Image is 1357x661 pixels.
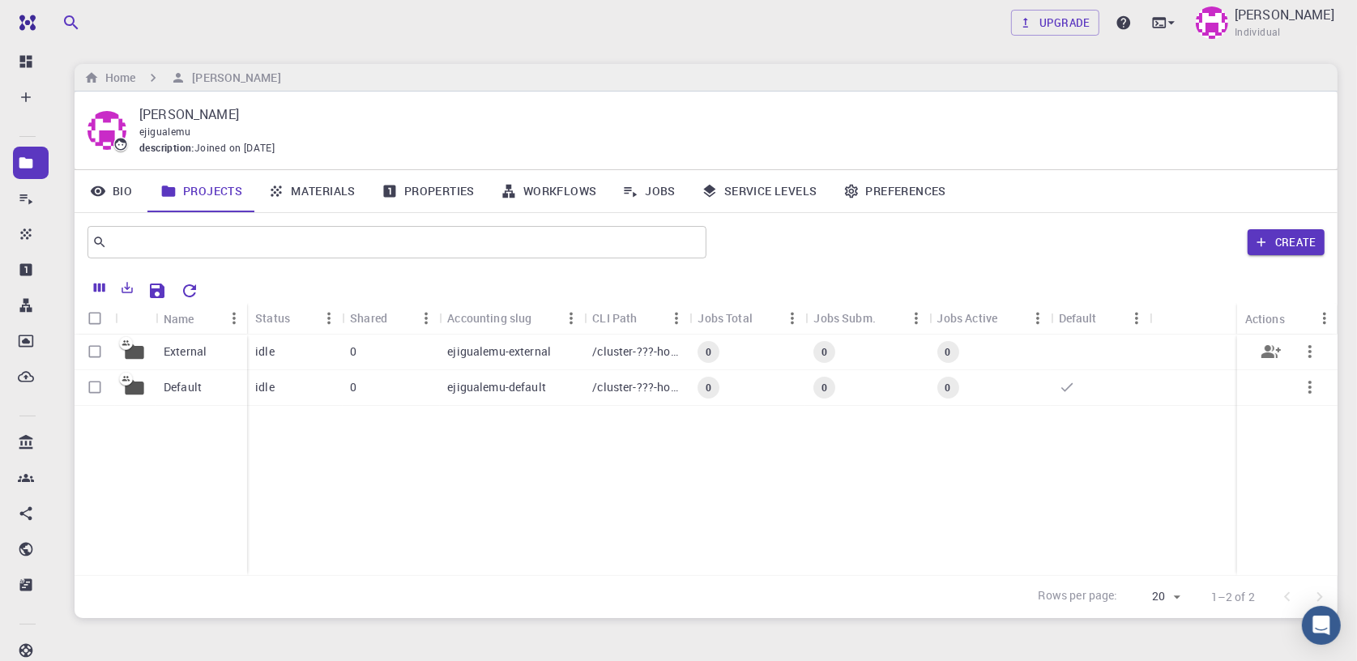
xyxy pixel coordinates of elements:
[164,343,207,360] p: External
[447,343,551,360] p: ejigualemu-external
[1039,587,1118,606] p: Rows per page:
[99,69,135,87] h6: Home
[350,343,356,360] p: 0
[139,104,1312,124] p: [PERSON_NAME]
[1025,305,1051,331] button: Menu
[173,275,206,307] button: Reset Explorer Settings
[664,305,689,331] button: Menu
[86,275,113,301] button: Columns
[609,170,689,212] a: Jobs
[1248,229,1325,255] button: Create
[113,275,141,301] button: Export
[1011,10,1099,36] a: Upgrade
[592,343,681,360] p: /cluster-???-home/ejigualemu/ejigualemu-external
[342,302,439,334] div: Shared
[939,345,958,359] span: 0
[147,170,255,212] a: Projects
[75,170,147,212] a: Bio
[488,170,610,212] a: Workflows
[698,302,753,334] div: Jobs Total
[255,379,275,395] p: idle
[387,305,413,331] button: Sort
[316,305,342,331] button: Menu
[13,15,36,31] img: logo
[194,140,275,156] span: Joined on [DATE]
[447,379,546,395] p: ejigualemu-default
[139,140,194,156] span: description :
[32,11,91,26] span: Support
[164,303,194,335] div: Name
[447,302,531,334] div: Accounting slug
[937,302,998,334] div: Jobs Active
[115,303,156,335] div: Icon
[1051,302,1150,334] div: Default
[929,302,1051,334] div: Jobs Active
[1235,24,1281,41] span: Individual
[699,345,718,359] span: 0
[1302,606,1341,645] div: Open Intercom Messenger
[592,379,681,395] p: /cluster-???-home/ejigualemu/ejigualemu-default
[1237,303,1338,335] div: Actions
[290,305,316,331] button: Sort
[1312,305,1338,331] button: Menu
[413,305,439,331] button: Menu
[558,305,584,331] button: Menu
[350,379,356,395] p: 0
[255,343,275,360] p: idle
[1211,589,1255,605] p: 1–2 of 2
[1124,585,1185,608] div: 20
[81,69,284,87] nav: breadcrumb
[141,275,173,307] button: Save Explorer Settings
[939,381,958,394] span: 0
[164,379,202,395] p: Default
[1059,302,1097,334] div: Default
[1124,305,1150,331] button: Menu
[221,305,247,331] button: Menu
[369,170,488,212] a: Properties
[1196,6,1228,39] img: Ejigu Alemu Guadie
[350,302,387,334] div: Shared
[689,170,830,212] a: Service Levels
[592,302,637,334] div: CLI Path
[780,305,806,331] button: Menu
[584,302,689,334] div: CLI Path
[1245,303,1285,335] div: Actions
[156,303,247,335] div: Name
[186,69,280,87] h6: [PERSON_NAME]
[689,302,805,334] div: Jobs Total
[255,302,290,334] div: Status
[439,302,584,334] div: Accounting slug
[830,170,959,212] a: Preferences
[815,381,834,394] span: 0
[815,345,834,359] span: 0
[806,302,929,334] div: Jobs Subm.
[194,305,220,331] button: Sort
[139,125,190,138] span: ejigualemu
[1252,332,1291,371] button: Share
[532,305,558,331] button: Sort
[903,305,929,331] button: Menu
[1235,5,1334,24] p: [PERSON_NAME]
[247,302,342,334] div: Status
[814,302,877,334] div: Jobs Subm.
[255,170,369,212] a: Materials
[699,381,718,394] span: 0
